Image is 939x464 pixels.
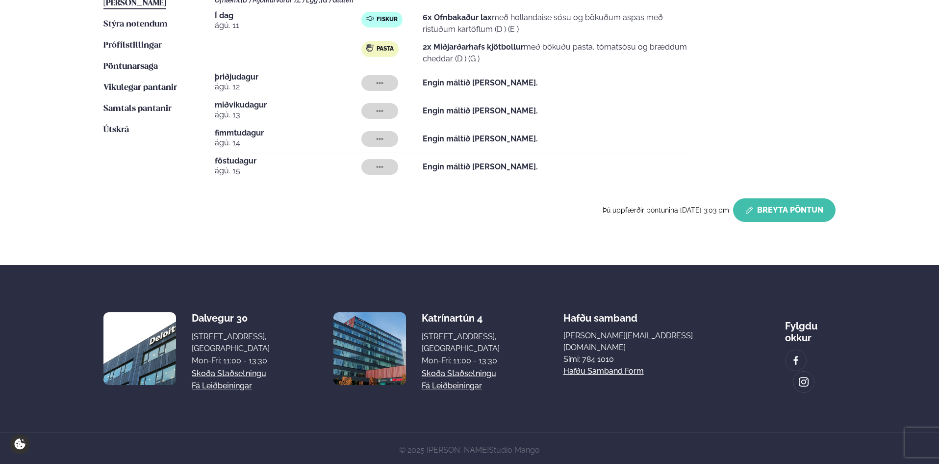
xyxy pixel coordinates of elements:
[103,312,176,385] img: image alt
[333,312,406,385] img: image alt
[798,377,809,388] img: image alt
[215,129,361,137] span: fimmtudagur
[423,162,538,171] strong: Engin máltíð [PERSON_NAME].
[103,19,168,30] a: Stýra notendum
[786,350,806,371] a: image alt
[103,61,158,73] a: Pöntunarsaga
[103,40,162,52] a: Prófílstillingar
[103,41,162,50] span: Prófílstillingar
[423,42,524,52] strong: 2x Miðjarðarhafs kjötbollur
[10,434,30,454] a: Cookie settings
[423,41,695,65] p: með bökuðu pasta, tómatsósu og bræddum cheddar (D ) (G )
[376,79,383,87] span: ---
[423,106,538,115] strong: Engin máltíð [PERSON_NAME].
[103,126,129,134] span: Útskrá
[563,365,644,377] a: Hafðu samband form
[422,368,496,380] a: Skoða staðsetningu
[215,165,361,177] span: ágú. 15
[215,20,361,31] span: ágú. 11
[489,445,540,455] a: Studio Mango
[215,73,361,81] span: þriðjudagur
[423,12,695,35] p: með hollandaise sósu og bökuðum aspas með ristuðum kartöflum (D ) (E )
[376,107,383,115] span: ---
[103,82,177,94] a: Vikulegar pantanir
[215,109,361,121] span: ágú. 13
[785,312,836,344] div: Fylgdu okkur
[377,16,398,24] span: Fiskur
[563,330,721,354] a: [PERSON_NAME][EMAIL_ADDRESS][DOMAIN_NAME]
[399,445,540,455] span: © 2025 [PERSON_NAME]
[790,355,801,366] img: image alt
[215,137,361,149] span: ágú. 14
[215,101,361,109] span: miðvikudagur
[192,368,266,380] a: Skoða staðsetningu
[422,312,500,324] div: Katrínartún 4
[603,206,729,214] span: Þú uppfærðir pöntunina [DATE] 3:03 pm
[563,304,637,324] span: Hafðu samband
[192,331,270,355] div: [STREET_ADDRESS], [GEOGRAPHIC_DATA]
[103,105,172,113] span: Samtals pantanir
[215,12,361,20] span: Í dag
[192,380,252,392] a: Fá leiðbeiningar
[366,44,374,52] img: pasta.svg
[422,355,500,367] div: Mon-Fri: 11:00 - 13:30
[793,372,814,392] a: image alt
[423,13,492,22] strong: 6x Ofnbakaður lax
[215,81,361,93] span: ágú. 12
[377,45,394,53] span: Pasta
[733,198,836,222] button: Breyta Pöntun
[215,157,361,165] span: föstudagur
[423,78,538,87] strong: Engin máltíð [PERSON_NAME].
[192,355,270,367] div: Mon-Fri: 11:00 - 13:30
[103,83,177,92] span: Vikulegar pantanir
[376,163,383,171] span: ---
[423,134,538,143] strong: Engin máltíð [PERSON_NAME].
[366,15,374,23] img: fish.svg
[103,124,129,136] a: Útskrá
[563,354,721,365] p: Sími: 784 1010
[103,20,168,28] span: Stýra notendum
[192,312,270,324] div: Dalvegur 30
[422,380,482,392] a: Fá leiðbeiningar
[422,331,500,355] div: [STREET_ADDRESS], [GEOGRAPHIC_DATA]
[103,103,172,115] a: Samtals pantanir
[376,135,383,143] span: ---
[103,62,158,71] span: Pöntunarsaga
